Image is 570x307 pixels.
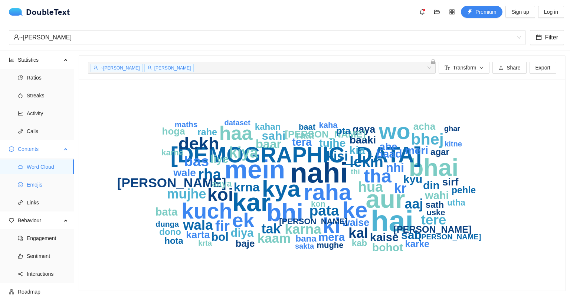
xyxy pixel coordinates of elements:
[27,159,68,174] span: Word Cloud
[262,221,281,236] text: tak
[18,200,23,205] span: link
[379,119,410,144] text: wo
[207,185,233,204] text: koi
[432,9,443,15] span: folder-open
[18,52,62,67] span: Statistics
[336,125,351,136] text: pta
[198,166,221,182] text: rha
[210,153,228,165] text: liye
[229,144,259,161] text: kiya
[295,242,314,250] text: sakta
[9,8,70,16] div: DoubleText
[262,176,301,201] text: kya
[530,62,556,74] button: Export
[13,30,514,45] div: ~[PERSON_NAME]
[376,148,402,160] text: baad
[453,64,476,72] span: Transform
[173,167,196,178] text: wale
[162,126,186,137] text: hoga
[225,119,250,127] text: dataset
[198,239,212,247] text: krta
[18,236,23,241] span: comment
[18,129,23,134] span: phone
[309,203,339,219] text: pata
[299,122,316,132] text: baat
[175,120,198,129] text: maths
[405,239,429,249] text: karke
[27,249,68,264] span: Sentiment
[479,66,484,71] span: down
[411,130,443,148] text: bhej
[530,30,564,45] button: calendarFilter
[311,199,325,209] text: kon
[9,218,14,223] span: heart
[358,179,383,195] text: hua
[445,65,450,71] span: font-size
[364,166,392,187] text: tha
[18,271,23,277] span: share-alt
[405,144,428,156] text: meri
[430,59,436,64] span: lock
[161,148,183,157] text: karne
[317,240,344,250] text: mughe
[350,134,376,146] text: baaki
[258,231,291,245] text: kaam
[467,9,472,15] span: thunderbolt
[416,6,428,18] button: bell
[425,190,449,201] text: wahi
[430,147,449,157] text: agar
[27,70,68,85] span: Ratios
[296,233,317,243] text: bana
[27,106,68,121] span: Activity
[426,200,444,210] text: sath
[292,136,312,148] text: tera
[18,253,23,259] span: like
[13,30,521,45] span: ~Deepak Bhatter
[27,231,68,246] span: Engagement
[212,178,232,188] text: aaya
[211,230,229,243] text: bol
[256,137,282,151] text: baar
[371,204,414,237] text: hai
[423,179,440,191] text: din
[9,8,26,16] img: logo
[319,137,346,149] text: tujhe
[413,121,436,132] text: acha
[18,182,23,187] span: smile
[536,34,542,41] span: calendar
[197,127,217,137] text: rahe
[394,181,407,196] text: kr
[350,153,383,170] text: lekin
[379,141,397,152] text: abe
[181,199,233,223] text: kuch
[445,140,462,148] text: kitne
[544,8,558,16] span: Log in
[319,120,338,130] text: kaha
[279,217,348,226] text: [PERSON_NAME]
[304,180,352,205] text: raha
[370,231,399,244] text: kaise
[446,6,458,18] button: appstore
[13,34,19,40] span: user
[498,65,504,71] span: upload
[442,176,459,188] text: sirf
[147,65,152,70] span: user
[366,185,405,213] text: aur
[18,284,68,299] span: Roadmap
[290,157,348,188] text: nahi
[18,111,23,116] span: line-chart
[446,9,458,15] span: appstore
[178,133,219,153] text: dekh
[232,209,255,231] text: ek
[266,199,303,226] text: bhi
[492,62,526,74] button: uploadShare
[475,8,496,16] span: Premium
[27,266,68,281] span: Interactions
[219,122,253,144] text: haa
[231,226,254,239] text: diya
[236,238,255,249] text: baje
[9,57,14,62] span: bar-chart
[452,185,476,195] text: pehle
[343,197,368,223] text: ke
[234,180,260,194] text: krna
